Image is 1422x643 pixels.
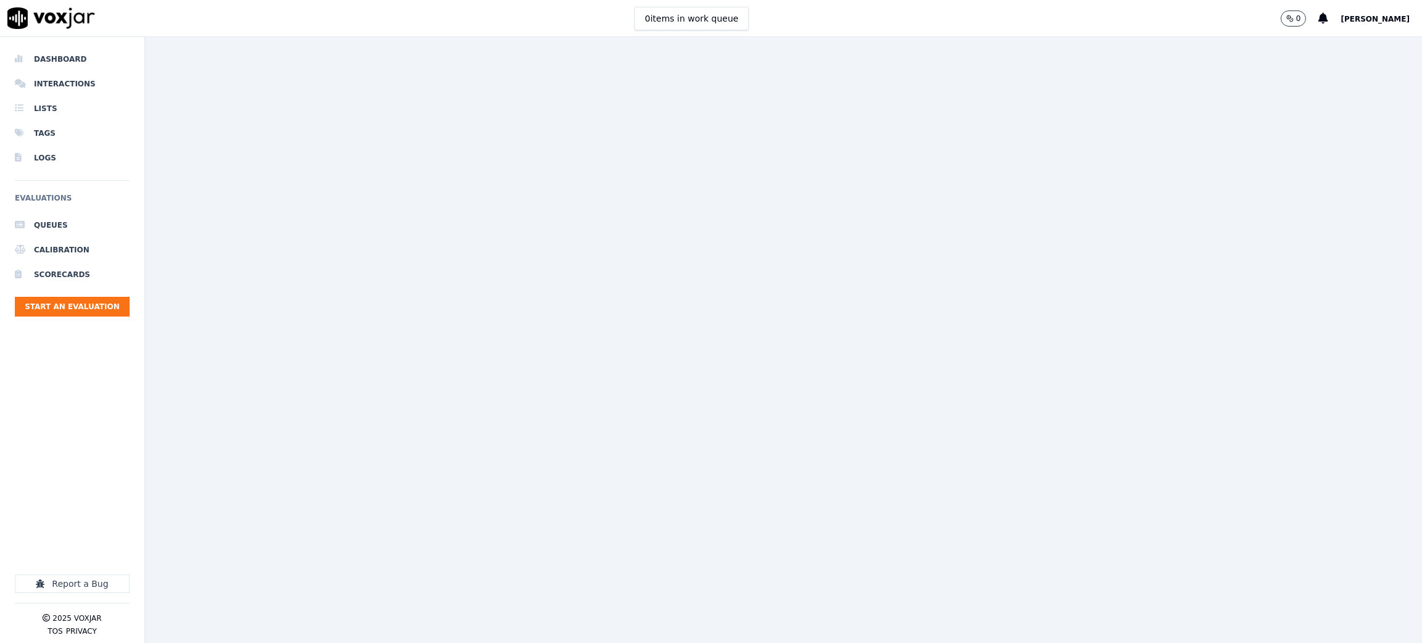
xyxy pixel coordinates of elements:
[1341,11,1422,26] button: [PERSON_NAME]
[15,121,130,146] a: Tags
[15,191,130,213] h6: Evaluations
[15,47,130,72] a: Dashboard
[52,613,101,623] p: 2025 Voxjar
[15,262,130,287] a: Scorecards
[7,7,95,29] img: voxjar logo
[15,96,130,121] a: Lists
[48,626,62,636] button: TOS
[1341,15,1410,23] span: [PERSON_NAME]
[66,626,97,636] button: Privacy
[634,7,749,30] button: 0items in work queue
[1281,10,1319,27] button: 0
[15,297,130,317] button: Start an Evaluation
[1296,14,1301,23] p: 0
[15,575,130,593] button: Report a Bug
[1281,10,1307,27] button: 0
[15,238,130,262] a: Calibration
[15,213,130,238] a: Queues
[15,72,130,96] a: Interactions
[15,146,130,170] a: Logs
